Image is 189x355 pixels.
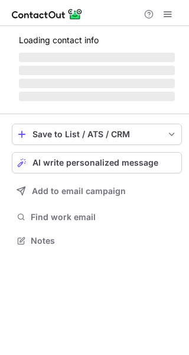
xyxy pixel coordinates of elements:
img: ContactOut v5.3.10 [12,7,83,21]
span: Add to email campaign [32,186,126,196]
button: save-profile-one-click [12,124,182,145]
div: Save to List / ATS / CRM [32,130,161,139]
span: ‌ [19,53,175,62]
span: ‌ [19,66,175,75]
button: AI write personalized message [12,152,182,173]
span: Find work email [31,212,177,222]
button: Add to email campaign [12,180,182,202]
span: ‌ [19,92,175,101]
button: Find work email [12,209,182,225]
p: Loading contact info [19,35,175,45]
button: Notes [12,233,182,249]
span: AI write personalized message [32,158,158,167]
span: ‌ [19,79,175,88]
span: Notes [31,235,177,246]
